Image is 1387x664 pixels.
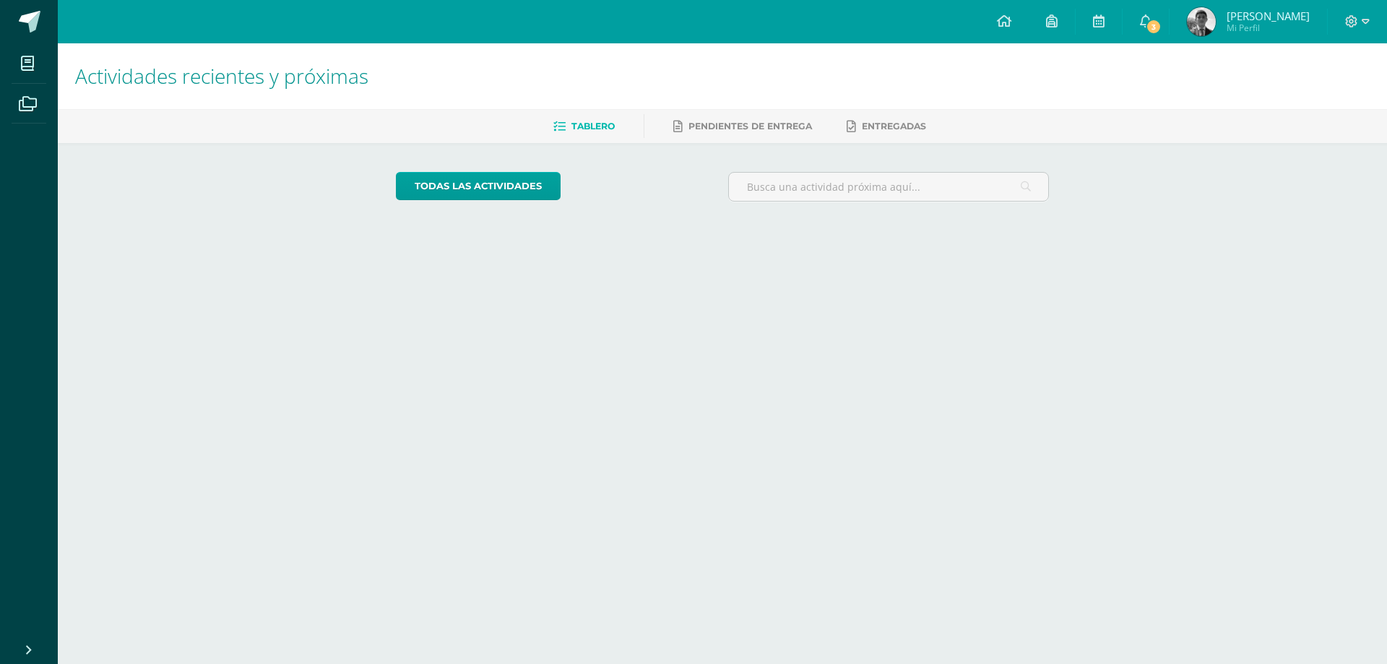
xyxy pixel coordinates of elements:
[673,115,812,138] a: Pendientes de entrega
[847,115,926,138] a: Entregadas
[75,62,368,90] span: Actividades recientes y próximas
[1227,9,1310,23] span: [PERSON_NAME]
[571,121,615,131] span: Tablero
[396,172,561,200] a: todas las Actividades
[688,121,812,131] span: Pendientes de entrega
[1146,19,1162,35] span: 3
[1227,22,1310,34] span: Mi Perfil
[862,121,926,131] span: Entregadas
[1187,7,1216,36] img: b15cf863827e7b7a708415bb8804ae1f.png
[553,115,615,138] a: Tablero
[729,173,1049,201] input: Busca una actividad próxima aquí...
